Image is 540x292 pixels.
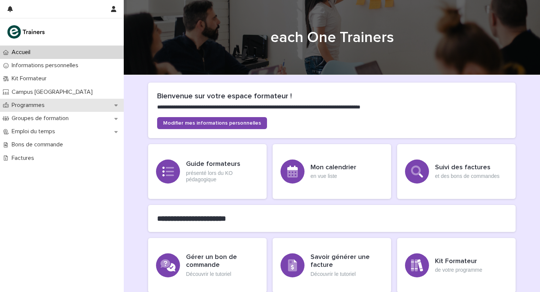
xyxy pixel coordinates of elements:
h3: Suivi des factures [435,164,499,172]
p: en vue liste [310,173,356,179]
p: Bons de commande [9,141,69,148]
p: Kit Formateur [9,75,52,82]
p: Programmes [9,102,51,109]
p: présenté lors du KO pédagogique [186,170,259,183]
span: Modifier mes informations personnelles [163,120,261,126]
p: de votre programme [435,267,482,273]
a: Suivi des factureset des bons de commandes [397,144,516,199]
h3: Savoir générer une facture [310,253,383,269]
p: Découvrir le tutoriel [186,271,259,277]
p: Emploi du temps [9,128,61,135]
img: K0CqGN7SDeD6s4JG8KQk [6,24,47,39]
h1: each One Trainers [148,29,516,47]
h3: Kit Formateur [435,257,482,266]
p: Découvrir le tutoriel [310,271,383,277]
p: Groupes de formation [9,115,75,122]
h3: Guide formateurs [186,160,259,169]
h3: Gérer un bon de commande [186,253,259,269]
a: Modifier mes informations personnelles [157,117,267,129]
a: Guide formateursprésenté lors du KO pédagogique [148,144,267,199]
p: Factures [9,155,40,162]
p: Informations personnelles [9,62,84,69]
h3: Mon calendrier [310,164,356,172]
h2: Bienvenue sur votre espace formateur ! [157,92,507,101]
a: Mon calendrieren vue liste [273,144,391,199]
p: et des bons de commandes [435,173,499,179]
p: Accueil [9,49,36,56]
p: Campus [GEOGRAPHIC_DATA] [9,89,99,96]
